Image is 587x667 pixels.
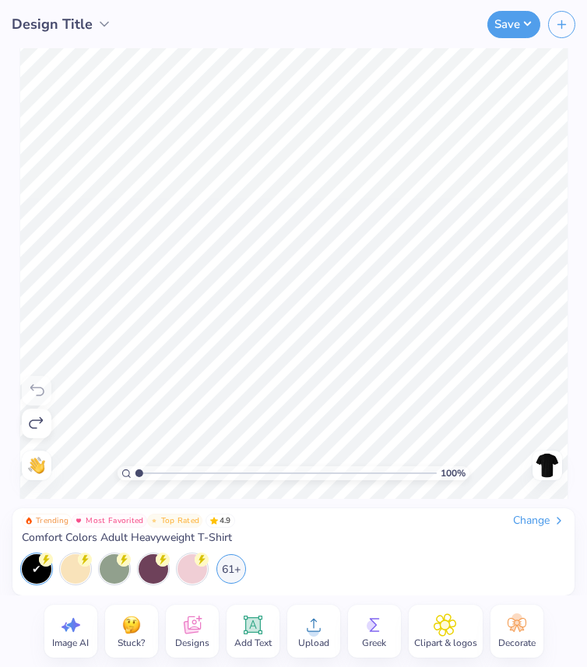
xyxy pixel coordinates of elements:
span: Comfort Colors Adult Heavyweight T-Shirt [22,531,232,545]
span: Top Rated [161,517,200,525]
span: Add Text [234,637,272,649]
span: 100 % [441,466,466,480]
span: Most Favorited [86,517,143,525]
span: 4.9 [206,514,235,528]
span: Decorate [498,637,536,649]
div: 61+ [216,554,246,584]
span: Greek [362,637,386,649]
button: Save [487,11,540,38]
div: Change [513,514,565,528]
span: Design Title [12,14,93,35]
img: Trending sort [25,517,33,525]
span: Upload [298,637,329,649]
span: Clipart & logos [414,637,477,649]
span: Designs [175,637,209,649]
img: Most Favorited sort [75,517,83,525]
img: Stuck? [120,613,143,637]
button: Badge Button [72,514,146,528]
img: Top Rated sort [150,517,158,525]
button: Badge Button [147,514,203,528]
img: Back [535,453,560,478]
span: Image AI [52,637,89,649]
button: Badge Button [22,514,72,528]
span: Stuck? [118,637,145,649]
span: Trending [36,517,69,525]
